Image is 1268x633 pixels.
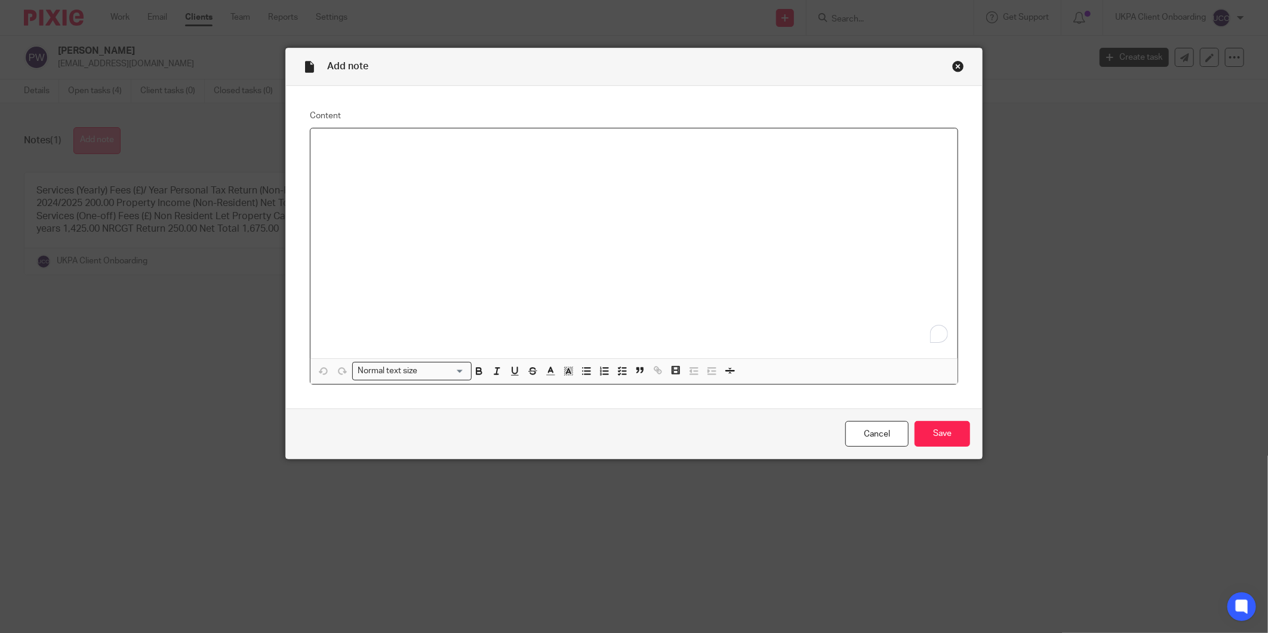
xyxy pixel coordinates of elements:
[352,362,472,380] div: Search for option
[421,365,464,377] input: Search for option
[915,421,970,447] input: Save
[310,110,958,122] label: Content
[327,62,368,71] span: Add note
[355,365,420,377] span: Normal text size
[845,421,909,447] a: Cancel
[952,60,964,72] div: Close this dialog window
[310,128,958,358] div: To enrich screen reader interactions, please activate Accessibility in Grammarly extension settings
